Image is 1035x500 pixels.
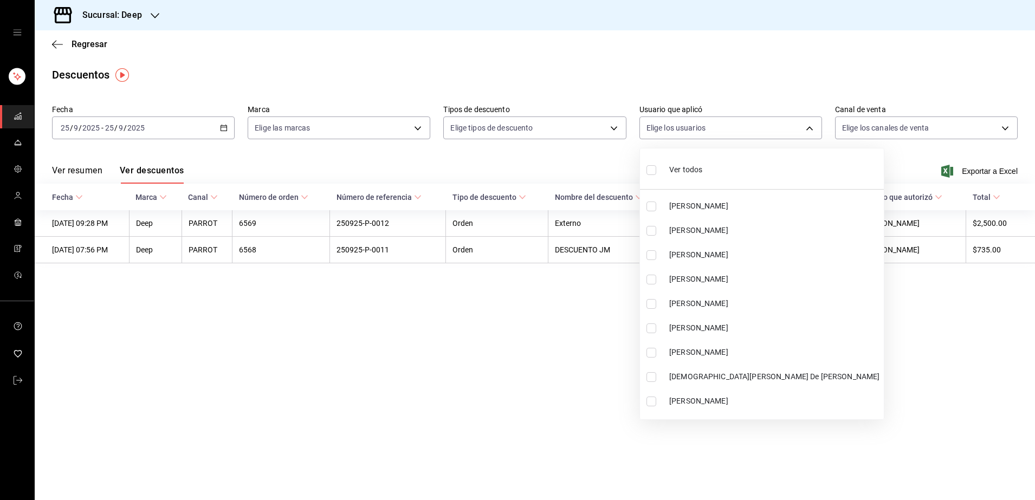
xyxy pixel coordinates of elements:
span: [PERSON_NAME] [669,225,879,236]
span: Ver todos [669,164,702,176]
span: [PERSON_NAME] [669,395,879,407]
span: [PERSON_NAME] [669,249,879,261]
span: [PERSON_NAME] [669,200,879,212]
img: Tooltip marker [115,68,129,82]
span: [PERSON_NAME] [669,274,879,285]
span: [DEMOGRAPHIC_DATA][PERSON_NAME] De [PERSON_NAME] [669,371,879,382]
span: [PERSON_NAME] [669,298,879,309]
span: [PERSON_NAME] [669,322,879,334]
span: [PERSON_NAME] [669,347,879,358]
